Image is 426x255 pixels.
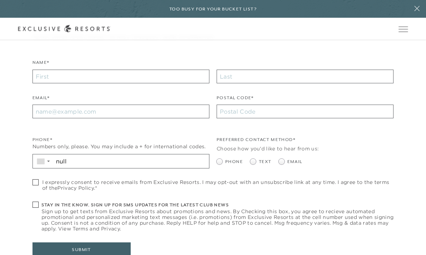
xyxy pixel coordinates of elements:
[42,202,394,209] h6: Stay in the know. Sign up for sms updates for the latest club news
[225,159,243,166] span: Phone
[419,248,426,255] iframe: Qualified Messenger
[217,70,394,84] input: Last
[399,27,408,32] button: Open navigation
[42,209,394,232] span: Sign up to get texts from Exclusive Resorts about promotions and news. By Checking this box, you ...
[32,105,209,119] input: name@example.com
[287,159,303,166] span: Email
[217,145,394,153] div: Choose how you'd like to hear from us:
[32,60,49,70] label: Name*
[33,155,53,168] div: Country Code Selector
[217,137,295,147] legend: Preferred Contact Method*
[32,143,209,151] div: Numbers only, please. You may include a + for international codes.
[53,155,209,168] input: Enter a phone number
[57,185,94,192] a: Privacy Policy
[32,95,49,105] label: Email*
[42,180,394,191] span: I expressly consent to receive emails from Exclusive Resorts. I may opt-out with an unsubscribe l...
[169,6,257,13] h6: Too busy for your bucket list?
[32,137,209,144] div: Phone*
[217,95,254,105] label: Postal Code*
[46,159,51,164] span: ▼
[32,70,209,84] input: First
[259,159,271,166] span: Text
[217,105,394,119] input: Postal Code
